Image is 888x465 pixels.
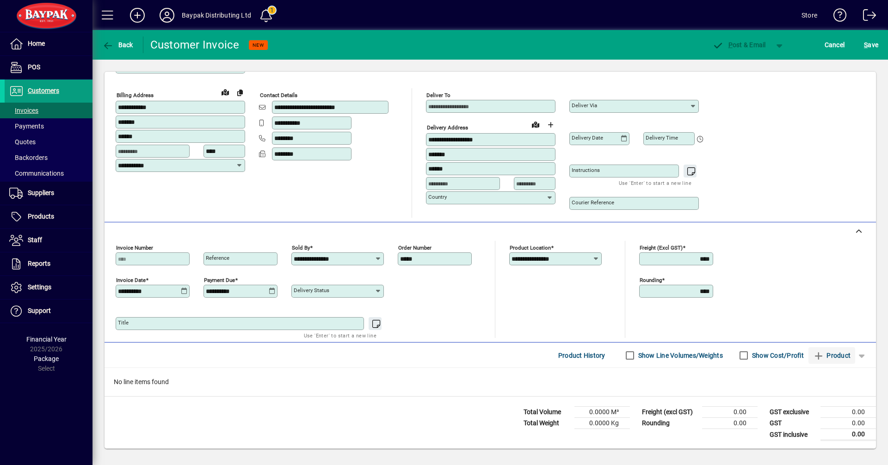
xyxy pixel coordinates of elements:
a: POS [5,56,92,79]
button: Choose address [543,117,558,132]
td: 0.00 [820,407,876,418]
mat-label: Reference [206,255,229,261]
a: Products [5,205,92,228]
a: View on map [218,85,233,99]
a: Communications [5,165,92,181]
button: Product [808,347,855,364]
a: Support [5,300,92,323]
mat-hint: Use 'Enter' to start a new line [304,330,376,341]
button: Save [862,37,881,53]
td: 0.00 [702,418,758,429]
div: Customer Invoice [150,37,240,52]
label: Show Line Volumes/Weights [636,351,723,360]
button: Post & Email [708,37,771,53]
a: Invoices [5,103,92,118]
a: Staff [5,229,92,252]
span: Quotes [9,138,36,146]
span: POS [28,63,40,71]
div: Baypak Distributing Ltd [182,8,251,23]
mat-label: Instructions [572,167,600,173]
a: Knowledge Base [826,2,847,32]
mat-label: Deliver via [572,102,597,109]
td: 0.00 [820,418,876,429]
a: Settings [5,276,92,299]
a: View on map [528,117,543,132]
td: 0.00 [820,429,876,441]
a: Payments [5,118,92,134]
a: Backorders [5,150,92,165]
a: Quotes [5,134,92,150]
mat-label: Deliver To [426,92,450,98]
span: Back [102,41,133,49]
span: NEW [253,42,264,48]
a: Logout [856,2,876,32]
span: Home [28,40,45,47]
mat-label: Invoice number [116,245,153,251]
span: Backorders [9,154,48,161]
app-page-header-button: Back [92,37,143,53]
td: 0.0000 M³ [574,407,630,418]
button: Copy to Delivery address [233,85,247,100]
button: Back [100,37,136,53]
mat-label: Sold by [292,245,310,251]
td: 0.0000 Kg [574,418,630,429]
mat-label: Product location [510,245,551,251]
td: 0.00 [702,407,758,418]
span: Support [28,307,51,314]
div: No line items found [105,368,876,396]
mat-label: Payment due [204,277,235,283]
mat-label: Delivery status [294,287,329,294]
td: Freight (excl GST) [637,407,702,418]
span: Product [813,348,851,363]
span: Reports [28,260,50,267]
mat-label: Order number [398,245,432,251]
td: GST inclusive [765,429,820,441]
span: Products [28,213,54,220]
td: GST [765,418,820,429]
mat-hint: Use 'Enter' to start a new line [619,177,691,188]
mat-label: Invoice date [116,277,146,283]
mat-label: Freight (excl GST) [640,245,683,251]
a: Home [5,32,92,55]
div: Store [802,8,817,23]
mat-label: Country [428,194,447,200]
span: Cancel [825,37,845,52]
mat-label: Rounding [640,277,662,283]
span: Invoices [9,107,38,114]
label: Show Cost/Profit [750,351,804,360]
span: Customers [28,87,59,94]
td: Total Weight [519,418,574,429]
span: ave [864,37,878,52]
mat-label: Title [118,319,129,326]
button: Profile [152,7,182,24]
a: Reports [5,252,92,275]
span: Communications [9,170,64,177]
span: Suppliers [28,189,54,196]
button: Product History [555,347,609,364]
span: S [864,41,868,49]
mat-label: Delivery time [646,135,678,141]
span: P [728,41,733,49]
button: Add [123,7,152,24]
span: Settings [28,283,51,291]
span: Package [34,355,59,362]
td: Rounding [637,418,702,429]
a: Suppliers [5,182,92,205]
mat-label: Delivery date [572,135,603,141]
td: GST exclusive [765,407,820,418]
button: Cancel [822,37,847,53]
span: Payments [9,122,44,130]
span: Product History [558,348,605,363]
td: Total Volume [519,407,574,418]
mat-label: Courier Reference [572,199,614,206]
span: ost & Email [712,41,766,49]
span: Financial Year [26,336,67,343]
span: Staff [28,236,42,244]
